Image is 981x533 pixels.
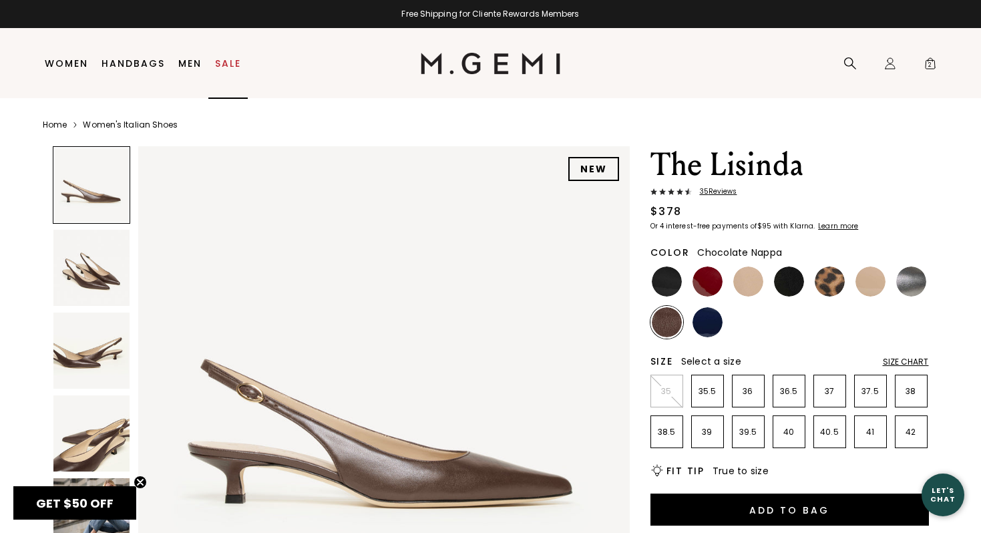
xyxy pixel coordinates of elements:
[651,427,682,437] p: 38.5
[134,476,147,489] button: Close teaser
[421,53,560,74] img: M.Gemi
[883,357,929,367] div: Size Chart
[733,386,764,397] p: 36
[697,246,782,259] span: Chocolate Nappa
[773,386,805,397] p: 36.5
[102,58,165,69] a: Handbags
[650,204,682,220] div: $378
[855,266,886,297] img: Sand Patent
[692,386,723,397] p: 35.5
[855,386,886,397] p: 37.5
[733,427,764,437] p: 39.5
[773,427,805,437] p: 40
[924,59,937,73] span: 2
[83,120,178,130] a: Women's Italian Shoes
[45,58,88,69] a: Women
[692,188,737,196] span: 35 Review s
[650,188,929,198] a: 35Reviews
[650,494,929,526] button: Add to Bag
[733,266,763,297] img: Beige Nappa
[53,230,130,306] img: The Lisinda
[773,221,817,231] klarna-placement-style-body: with Klarna
[818,221,858,231] klarna-placement-style-cta: Learn more
[53,313,130,389] img: The Lisinda
[650,247,690,258] h2: Color
[713,464,769,478] span: True to size
[666,466,705,476] h2: Fit Tip
[652,266,682,297] img: Black Patent
[815,266,845,297] img: Leopard Print
[651,386,682,397] p: 35
[178,58,202,69] a: Men
[814,386,845,397] p: 37
[692,427,723,437] p: 39
[855,427,886,437] p: 41
[896,266,926,297] img: Gunmetal Nappa
[650,146,929,184] h1: The Lisinda
[568,157,619,181] div: NEW
[817,222,858,230] a: Learn more
[650,221,757,231] klarna-placement-style-body: Or 4 interest-free payments of
[13,486,136,520] div: GET $50 OFFClose teaser
[922,486,964,503] div: Let's Chat
[774,266,804,297] img: Black Nappa
[693,266,723,297] img: Ruby Red Patent
[215,58,241,69] a: Sale
[681,355,741,368] span: Select a size
[896,386,927,397] p: 38
[43,120,67,130] a: Home
[652,307,682,337] img: Chocolate Nappa
[53,395,130,472] img: The Lisinda
[896,427,927,437] p: 42
[650,356,673,367] h2: Size
[693,307,723,337] img: Navy Patent
[757,221,771,231] klarna-placement-style-amount: $95
[36,495,114,512] span: GET $50 OFF
[814,427,845,437] p: 40.5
